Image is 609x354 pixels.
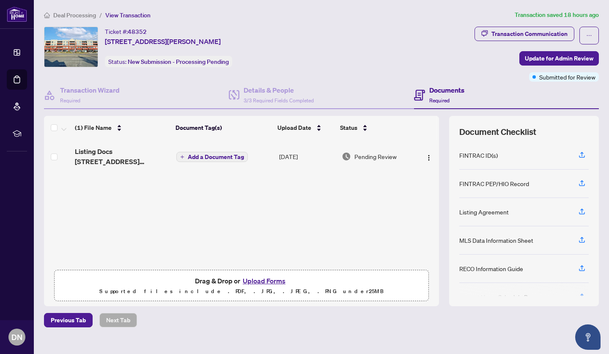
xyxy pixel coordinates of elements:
span: Required [60,97,80,104]
button: Upload Forms [240,275,288,286]
th: Document Tag(s) [172,116,274,140]
div: Transaction Communication [491,27,568,41]
li: / [99,10,102,20]
h4: Documents [429,85,464,95]
article: Transaction saved 18 hours ago [515,10,599,20]
span: Add a Document Tag [188,154,244,160]
span: Pending Review [354,152,397,161]
span: Update for Admin Review [525,52,593,65]
th: (1) File Name [71,116,172,140]
div: MLS Data Information Sheet [459,236,533,245]
button: Add a Document Tag [176,152,248,162]
span: Listing Docs [STREET_ADDRESS][PERSON_NAME]pdf [75,146,170,167]
img: IMG-C12338522_1.jpg [44,27,98,67]
img: Document Status [342,152,351,161]
img: Logo [425,154,432,161]
div: FINTRAC ID(s) [459,151,498,160]
th: Upload Date [274,116,336,140]
span: Required [429,97,450,104]
span: Deal Processing [53,11,96,19]
button: Add a Document Tag [176,151,248,162]
p: Supported files include .PDF, .JPG, .JPEG, .PNG under 25 MB [60,286,423,296]
span: home [44,12,50,18]
span: DN [11,331,22,343]
div: RECO Information Guide [459,264,523,273]
span: Status [340,123,357,132]
button: Logo [422,150,436,163]
span: (1) File Name [75,123,112,132]
span: Drag & Drop orUpload FormsSupported files include .PDF, .JPG, .JPEG, .PNG under25MB [55,270,428,302]
button: Open asap [575,324,601,350]
div: Ticket #: [105,27,147,36]
span: Submitted for Review [539,72,595,82]
span: ellipsis [586,33,592,38]
button: Next Tab [99,313,137,327]
span: 48352 [128,28,147,36]
div: Listing Agreement [459,207,509,217]
img: logo [7,6,27,22]
span: Drag & Drop or [195,275,288,286]
span: View Transaction [105,11,151,19]
span: New Submission - Processing Pending [128,58,229,66]
span: plus [180,155,184,159]
button: Update for Admin Review [519,51,599,66]
span: Upload Date [277,123,311,132]
button: Previous Tab [44,313,93,327]
div: FINTRAC PEP/HIO Record [459,179,529,188]
h4: Details & People [244,85,314,95]
th: Status [337,116,414,140]
span: Document Checklist [459,126,536,138]
h4: Transaction Wizard [60,85,120,95]
button: Transaction Communication [475,27,574,41]
td: [DATE] [276,140,338,173]
div: Status: [105,56,232,67]
span: 3/3 Required Fields Completed [244,97,314,104]
span: Previous Tab [51,313,86,327]
span: [STREET_ADDRESS][PERSON_NAME] [105,36,221,47]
